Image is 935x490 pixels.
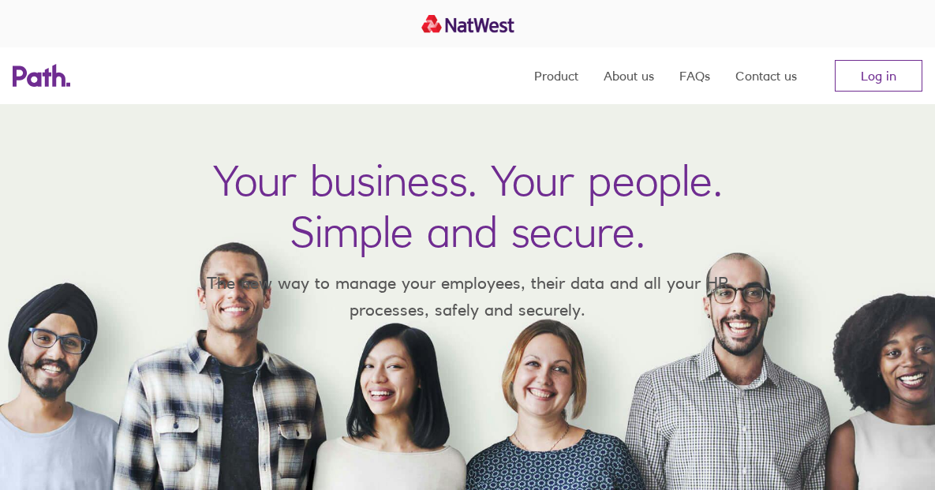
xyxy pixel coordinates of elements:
a: Product [534,47,578,104]
a: Contact us [735,47,797,104]
p: The new way to manage your employees, their data and all your HR processes, safely and securely. [184,270,752,323]
h1: Your business. Your people. Simple and secure. [213,155,723,257]
a: About us [604,47,654,104]
a: FAQs [679,47,710,104]
a: Log in [835,60,922,92]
